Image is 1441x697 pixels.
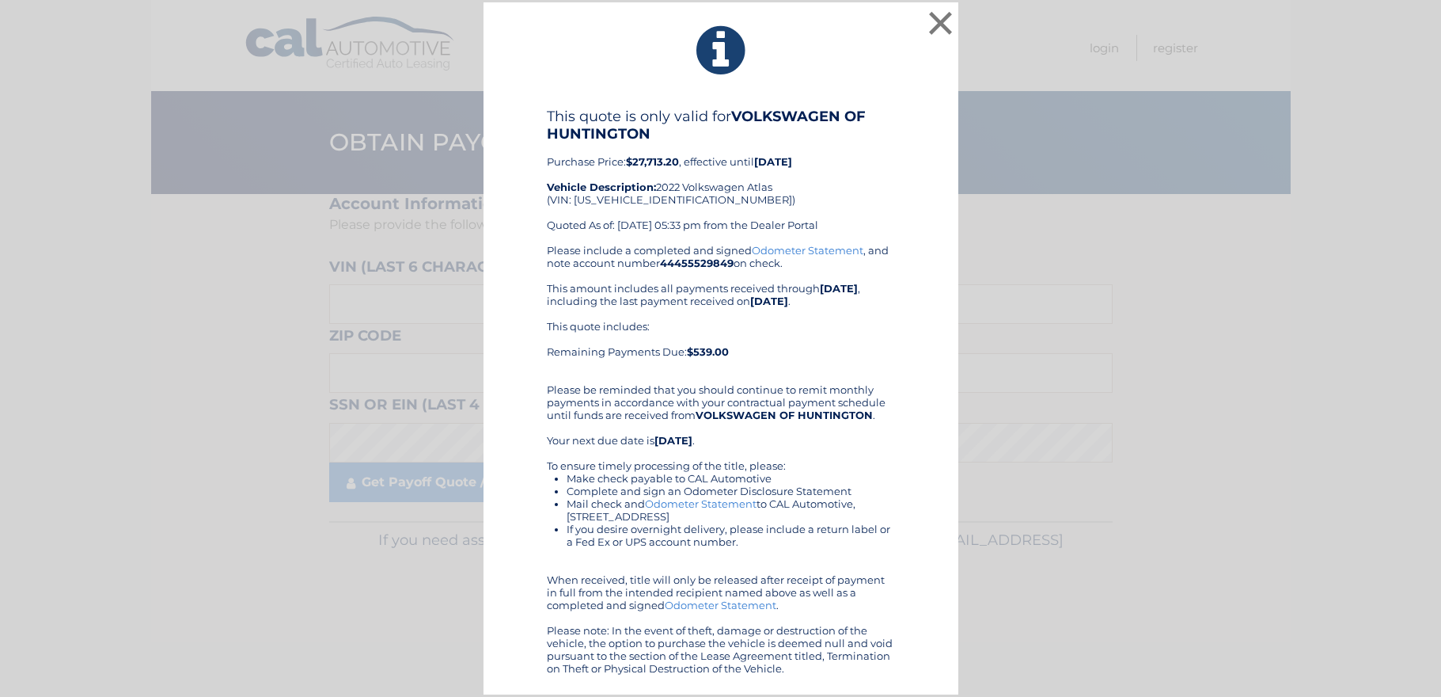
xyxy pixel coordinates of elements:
[547,244,895,675] div: Please include a completed and signed , and note account number on check. This amount includes al...
[547,108,895,244] div: Purchase Price: , effective until 2022 Volkswagen Atlas (VIN: [US_VEHICLE_IDENTIFICATION_NUMBER])...
[660,257,734,269] b: 44455529849
[547,108,895,143] h4: This quote is only valid for
[547,320,895,371] div: This quote includes: Remaining Payments Due:
[665,599,776,611] a: Odometer Statement
[547,181,656,193] strong: Vehicle Description:
[696,409,873,421] b: VOLKSWAGEN OF HUNTINGTON
[820,282,858,295] b: [DATE]
[547,108,866,143] b: VOLKSWAGEN OF HUNTINGTON
[567,472,895,485] li: Make check payable to CAL Automotive
[567,485,895,497] li: Complete and sign an Odometer Disclosure Statement
[654,434,692,447] b: [DATE]
[752,244,863,257] a: Odometer Statement
[645,497,757,510] a: Odometer Statement
[626,155,679,168] b: $27,713.20
[567,523,895,548] li: If you desire overnight delivery, please include a return label or a Fed Ex or UPS account number.
[567,497,895,523] li: Mail check and to CAL Automotive, [STREET_ADDRESS]
[925,7,957,39] button: ×
[687,345,729,358] b: $539.00
[750,295,788,307] b: [DATE]
[754,155,792,168] b: [DATE]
